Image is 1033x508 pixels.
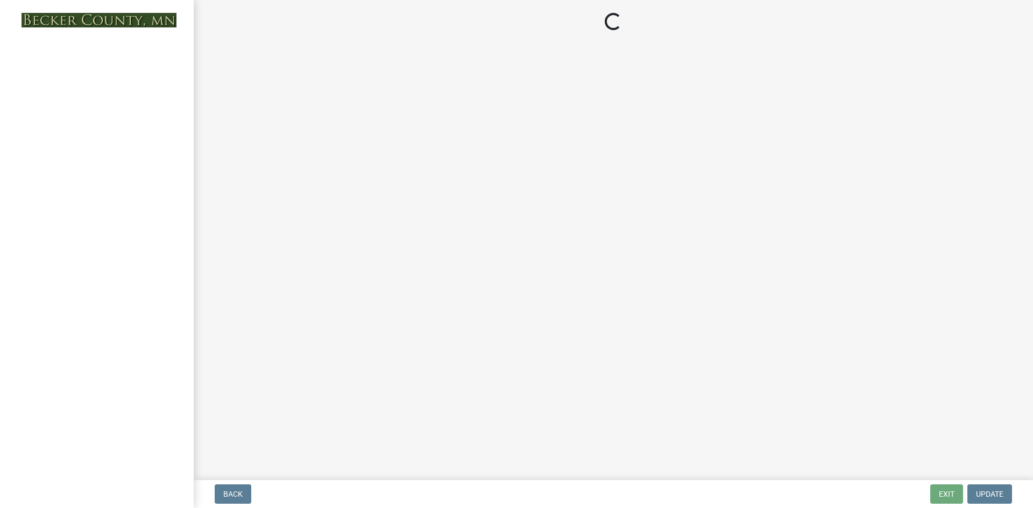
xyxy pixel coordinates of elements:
span: Back [223,490,243,498]
button: Update [967,484,1012,504]
img: Becker County, Minnesota [22,13,176,27]
button: Exit [930,484,963,504]
button: Back [215,484,251,504]
span: Update [976,490,1003,498]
